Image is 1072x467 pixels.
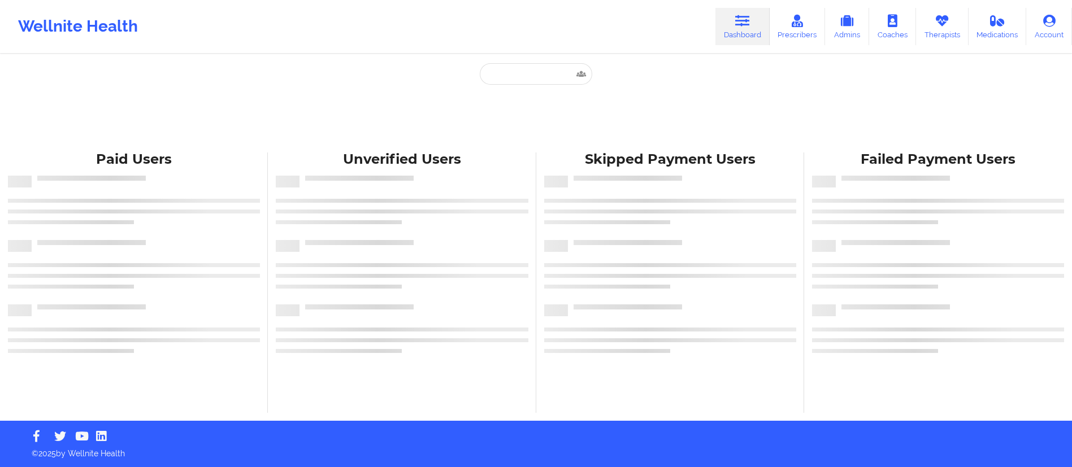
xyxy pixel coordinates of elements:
[276,151,528,168] div: Unverified Users
[544,151,796,168] div: Skipped Payment Users
[715,8,770,45] a: Dashboard
[24,440,1048,459] p: © 2025 by Wellnite Health
[825,8,869,45] a: Admins
[969,8,1027,45] a: Medications
[1026,8,1072,45] a: Account
[869,8,916,45] a: Coaches
[916,8,969,45] a: Therapists
[770,8,826,45] a: Prescribers
[812,151,1064,168] div: Failed Payment Users
[8,151,260,168] div: Paid Users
